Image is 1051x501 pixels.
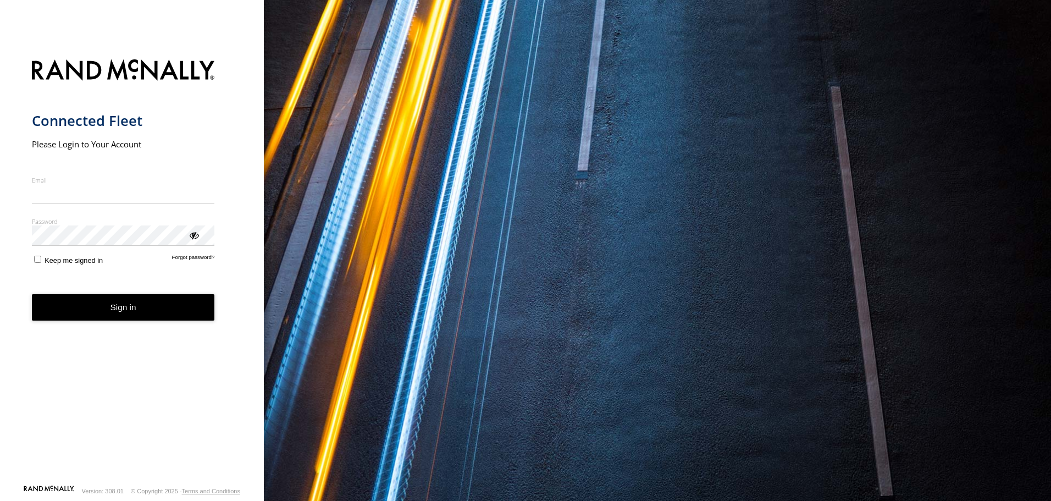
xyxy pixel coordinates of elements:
[24,486,74,497] a: Visit our Website
[32,53,233,485] form: main
[32,112,215,130] h1: Connected Fleet
[182,488,240,494] a: Terms and Conditions
[188,229,199,240] div: ViewPassword
[131,488,240,494] div: © Copyright 2025 -
[34,256,41,263] input: Keep me signed in
[32,139,215,150] h2: Please Login to Your Account
[45,256,103,265] span: Keep me signed in
[172,254,215,265] a: Forgot password?
[82,488,124,494] div: Version: 308.01
[32,176,215,184] label: Email
[32,217,215,225] label: Password
[32,294,215,321] button: Sign in
[32,57,215,85] img: Rand McNally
